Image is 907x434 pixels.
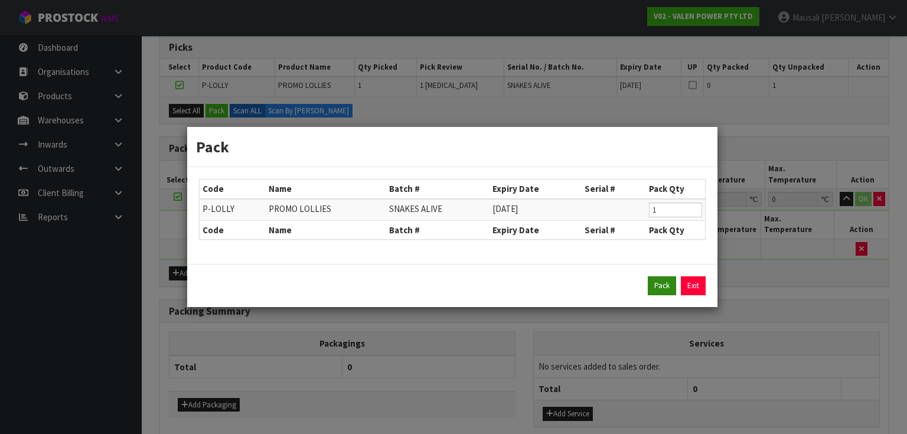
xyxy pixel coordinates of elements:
h3: Pack [196,136,709,158]
button: Pack [648,276,676,295]
th: Name [266,180,386,198]
th: Serial # [582,220,646,239]
a: Exit [681,276,706,295]
th: Batch # [386,220,490,239]
th: Name [266,220,386,239]
th: Batch # [386,180,490,198]
th: Expiry Date [490,220,582,239]
th: Expiry Date [490,180,582,198]
th: Pack Qty [646,180,705,198]
span: P-LOLLY [203,203,234,214]
span: SNAKES ALIVE [389,203,442,214]
th: Serial # [582,180,646,198]
th: Code [200,220,266,239]
span: [DATE] [492,203,518,214]
span: PROMO LOLLIES [269,203,331,214]
th: Code [200,180,266,198]
th: Pack Qty [646,220,705,239]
